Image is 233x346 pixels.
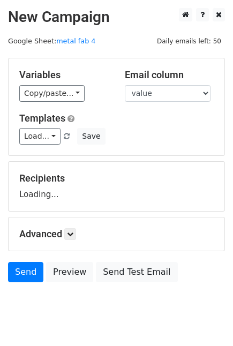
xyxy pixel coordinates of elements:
[8,262,43,282] a: Send
[8,37,95,45] small: Google Sheet:
[153,35,225,47] span: Daily emails left: 50
[19,228,214,240] h5: Advanced
[153,37,225,45] a: Daily emails left: 50
[19,172,214,184] h5: Recipients
[19,172,214,200] div: Loading...
[19,128,61,145] a: Load...
[77,128,105,145] button: Save
[19,69,109,81] h5: Variables
[19,112,65,124] a: Templates
[125,69,214,81] h5: Email column
[96,262,177,282] a: Send Test Email
[19,85,85,102] a: Copy/paste...
[46,262,93,282] a: Preview
[8,8,225,26] h2: New Campaign
[56,37,95,45] a: metal fab 4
